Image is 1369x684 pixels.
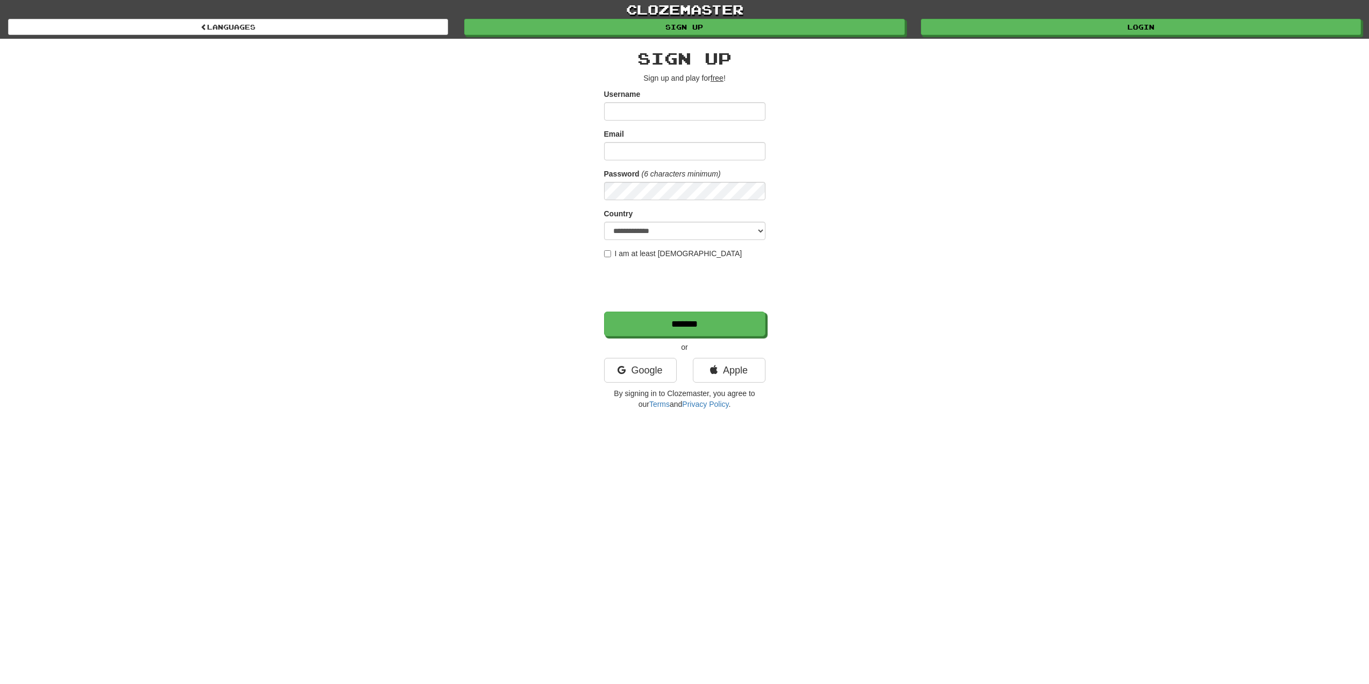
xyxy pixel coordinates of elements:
h2: Sign up [604,50,765,67]
input: I am at least [DEMOGRAPHIC_DATA] [604,250,611,257]
iframe: reCAPTCHA [604,264,768,306]
em: (6 characters minimum) [642,170,721,178]
a: Login [921,19,1361,35]
a: Google [604,358,677,383]
u: free [711,74,723,82]
a: Sign up [464,19,904,35]
label: I am at least [DEMOGRAPHIC_DATA] [604,248,742,259]
p: Sign up and play for ! [604,73,765,83]
p: or [604,342,765,352]
a: Terms [649,400,670,408]
a: Privacy Policy [682,400,728,408]
label: Country [604,208,633,219]
a: Languages [8,19,448,35]
label: Email [604,129,624,139]
label: Username [604,89,641,100]
label: Password [604,168,640,179]
a: Apple [693,358,765,383]
p: By signing in to Clozemaster, you agree to our and . [604,388,765,410]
